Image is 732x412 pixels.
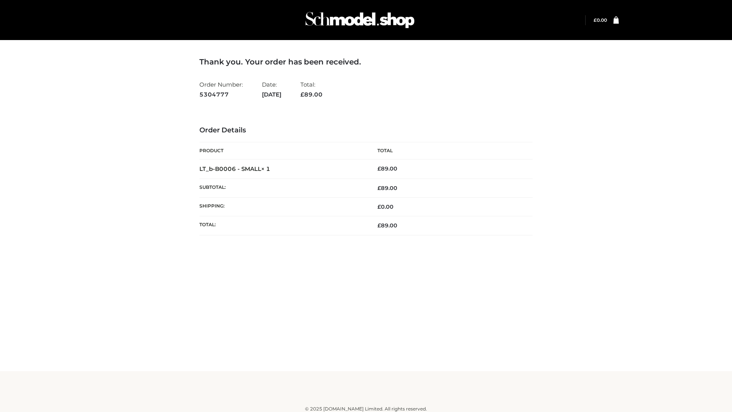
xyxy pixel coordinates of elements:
li: Total: [300,78,323,101]
span: £ [300,91,304,98]
span: 89.00 [300,91,323,98]
th: Shipping: [199,198,366,216]
img: Schmodel Admin 964 [303,5,417,35]
th: Total: [199,216,366,235]
th: Subtotal: [199,179,366,197]
span: £ [594,17,597,23]
bdi: 0.00 [594,17,607,23]
strong: × 1 [261,165,270,172]
h3: Order Details [199,126,533,135]
span: £ [377,165,381,172]
span: £ [377,185,381,192]
span: £ [377,203,381,210]
li: Order Number: [199,78,243,101]
li: Date: [262,78,281,101]
span: £ [377,222,381,229]
bdi: 89.00 [377,165,397,172]
bdi: 0.00 [377,203,393,210]
strong: LT_b-B0006 - SMALL [199,165,270,172]
span: 89.00 [377,222,397,229]
th: Total [366,142,533,159]
span: 89.00 [377,185,397,192]
h3: Thank you. Your order has been received. [199,57,533,66]
th: Product [199,142,366,159]
strong: [DATE] [262,90,281,100]
strong: 5304777 [199,90,243,100]
a: £0.00 [594,17,607,23]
